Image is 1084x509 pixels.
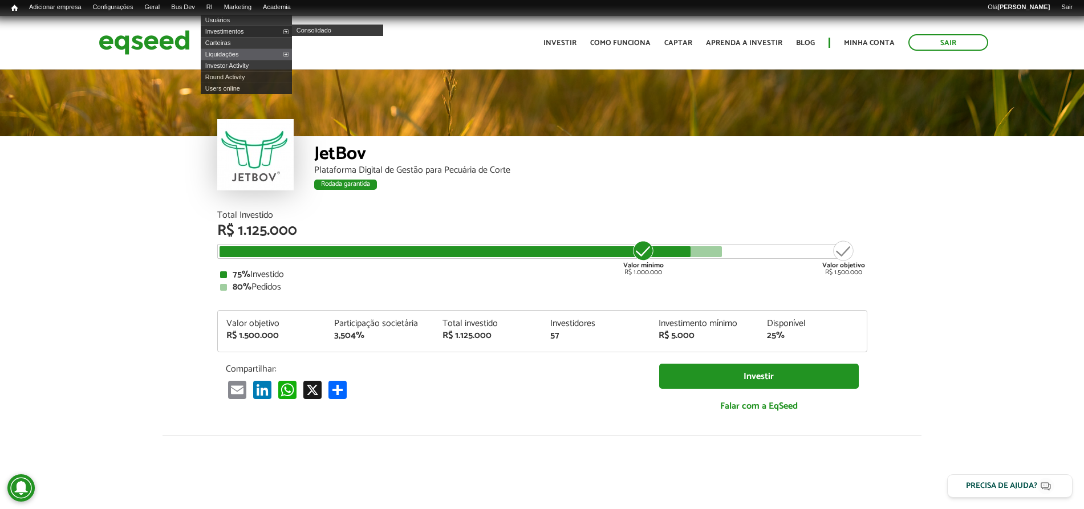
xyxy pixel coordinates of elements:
div: Investidores [550,319,642,328]
a: Configurações [87,3,139,12]
div: JetBov [314,145,867,166]
img: EqSeed [99,27,190,58]
a: Início [6,3,23,14]
div: Total investido [442,319,534,328]
a: RI [201,3,218,12]
a: Investir [543,39,576,47]
div: Participação societária [334,319,425,328]
div: R$ 1.000.000 [622,239,665,276]
strong: [PERSON_NAME] [997,3,1050,10]
a: Aprenda a investir [706,39,782,47]
div: R$ 1.125.000 [442,331,534,340]
a: Marketing [218,3,257,12]
p: Compartilhar: [226,364,642,374]
strong: Valor objetivo [822,260,865,271]
a: X [301,380,324,399]
a: Falar com a EqSeed [659,394,859,418]
div: Investimento mínimo [659,319,750,328]
a: Investir [659,364,859,389]
div: 3,504% [334,331,425,340]
div: R$ 1.125.000 [217,223,867,238]
div: Rodada garantida [314,180,377,190]
a: Academia [257,3,297,12]
span: Início [11,4,18,12]
div: Pedidos [220,283,864,292]
a: Sair [1055,3,1078,12]
div: R$ 5.000 [659,331,750,340]
div: Disponível [767,319,858,328]
a: Bus Dev [165,3,201,12]
div: Total Investido [217,211,867,220]
a: Email [226,380,249,399]
a: LinkedIn [251,380,274,399]
div: R$ 1.500.000 [226,331,318,340]
a: Olá[PERSON_NAME] [982,3,1055,12]
a: Compartilhar [326,380,349,399]
div: Valor objetivo [226,319,318,328]
a: Adicionar empresa [23,3,87,12]
a: Sair [908,34,988,51]
div: R$ 1.500.000 [822,239,865,276]
a: Minha conta [844,39,895,47]
a: Captar [664,39,692,47]
a: WhatsApp [276,380,299,399]
div: 57 [550,331,642,340]
a: Blog [796,39,815,47]
strong: Valor mínimo [623,260,664,271]
div: 25% [767,331,858,340]
div: Investido [220,270,864,279]
strong: 75% [233,267,250,282]
a: Como funciona [590,39,651,47]
a: Geral [139,3,165,12]
div: Plataforma Digital de Gestão para Pecuária de Corte [314,166,867,175]
strong: 80% [233,279,251,295]
a: Usuários [201,14,292,26]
